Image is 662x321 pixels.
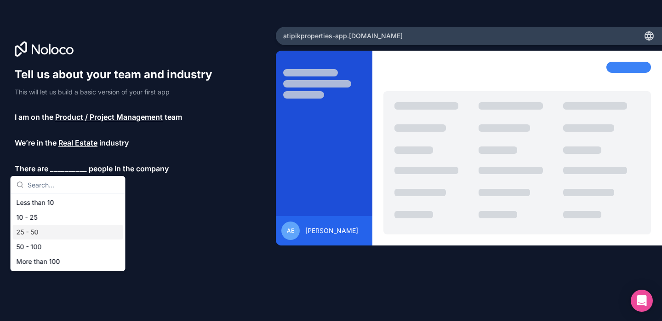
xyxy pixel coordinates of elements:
[58,137,97,148] span: Real Estate
[89,163,169,174] span: people in the company
[305,226,358,235] span: [PERSON_NAME]
[13,239,123,254] div: 50 - 100
[283,31,403,41] span: atipikproperties-app .[DOMAIN_NAME]
[13,195,123,210] div: Less than 10
[15,163,48,174] span: There are
[13,254,123,269] div: More than 100
[55,111,163,123] span: Product / Project Management
[99,137,129,148] span: industry
[28,176,120,193] input: Search...
[11,193,125,271] div: Suggestions
[15,67,221,82] h1: Tell us about your team and industry
[15,137,57,148] span: We’re in the
[13,210,123,225] div: 10 - 25
[165,111,182,123] span: team
[15,111,53,123] span: I am on the
[13,225,123,239] div: 25 - 50
[287,227,294,234] span: AE
[15,88,221,97] p: This will let us build a basic version of your first app
[631,290,653,312] div: Open Intercom Messenger
[50,163,87,174] span: __________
